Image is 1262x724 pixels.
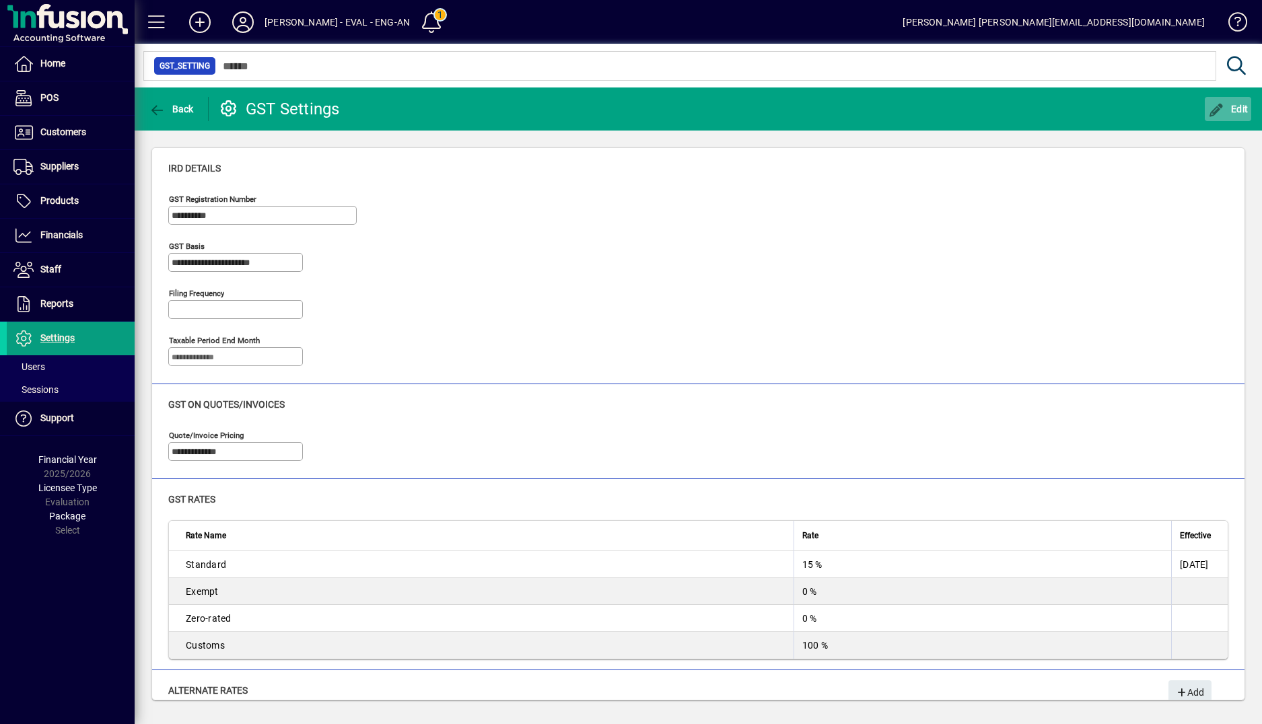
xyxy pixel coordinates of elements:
span: Customers [40,126,86,137]
span: Effective [1180,528,1211,543]
img: logo_orange.svg [22,22,32,32]
mat-label: Filing frequency [169,289,224,298]
button: Add [178,10,221,34]
span: GST on quotes/invoices [168,399,285,410]
a: Reports [7,287,135,321]
span: Products [40,195,79,206]
div: Domain: [DOMAIN_NAME] [35,35,148,46]
span: Financial Year [38,454,97,465]
div: 0 % [802,612,1163,625]
span: Suppliers [40,161,79,172]
div: 0 % [802,585,1163,598]
div: Keywords by Traffic [149,79,227,88]
span: Financials [40,229,83,240]
div: Zero-rated [186,612,785,625]
span: Package [49,511,85,521]
span: Users [13,361,45,372]
div: Customs [186,639,785,652]
span: Add [1175,682,1204,704]
div: [PERSON_NAME] - EVAL - ENG-AN [265,11,410,33]
button: Back [145,97,197,121]
a: Support [7,402,135,435]
div: 100 % [802,639,1163,652]
span: GST rates [168,494,215,505]
span: Back [149,104,194,114]
span: Support [40,412,74,423]
a: Products [7,184,135,218]
span: Edit [1208,104,1249,114]
button: Edit [1205,97,1252,121]
mat-label: Taxable period end month [169,336,260,345]
mat-label: GST Registration Number [169,194,256,204]
div: GST Settings [219,98,340,120]
button: Profile [221,10,265,34]
img: website_grey.svg [22,35,32,46]
span: GST_SETTING [160,59,210,73]
img: tab_domain_overview_orange.svg [36,78,47,89]
div: Standard [186,558,785,571]
a: Home [7,47,135,81]
span: Sessions [13,384,59,395]
span: Licensee Type [38,482,97,493]
span: [DATE] [1180,559,1209,570]
span: Home [40,58,65,69]
button: Add [1168,680,1212,704]
span: Settings [40,332,75,343]
app-page-header-button: Back [135,97,209,121]
span: POS [40,92,59,103]
span: Rate [802,528,818,543]
a: POS [7,81,135,115]
mat-label: Quote/Invoice pricing [169,431,244,440]
img: tab_keywords_by_traffic_grey.svg [134,78,145,89]
a: Customers [7,116,135,149]
a: Knowledge Base [1218,3,1245,46]
span: Rate Name [186,528,226,543]
span: IRD details [168,163,221,174]
a: Financials [7,219,135,252]
span: Reports [40,298,73,309]
div: Domain Overview [51,79,120,88]
a: Users [7,355,135,378]
div: 15 % [802,558,1163,571]
div: v 4.0.25 [38,22,66,32]
a: Suppliers [7,150,135,184]
div: Exempt [186,585,785,598]
a: Staff [7,253,135,287]
mat-label: GST Basis [169,242,205,251]
div: [PERSON_NAME] [PERSON_NAME][EMAIL_ADDRESS][DOMAIN_NAME] [903,11,1205,33]
a: Sessions [7,378,135,401]
span: Staff [40,264,61,275]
